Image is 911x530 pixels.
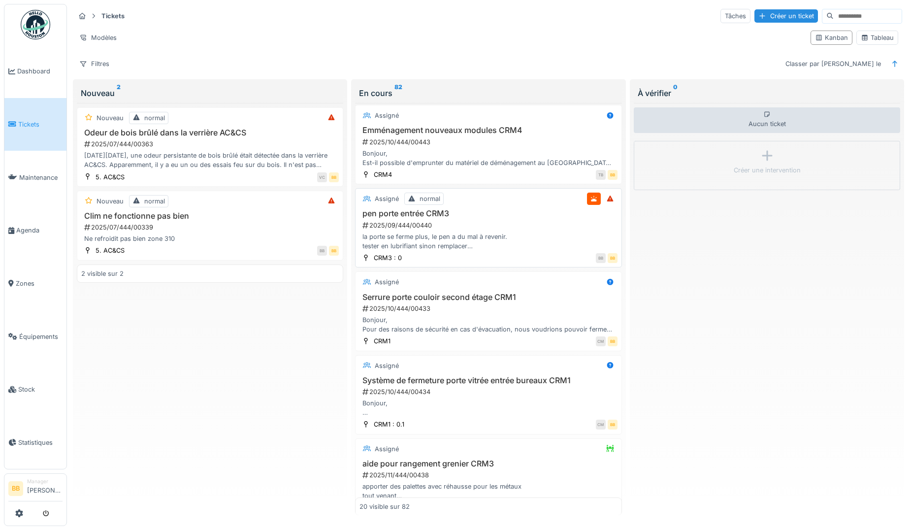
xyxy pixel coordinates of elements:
[815,33,848,42] div: Kanban
[375,361,399,370] div: Assigné
[374,336,390,346] div: CRM1
[18,385,63,394] span: Stock
[81,87,339,99] div: Nouveau
[361,304,617,313] div: 2025/10/444/00433
[374,420,404,429] div: CRM1 : 0.1
[359,87,618,99] div: En cours
[608,170,618,180] div: BB
[4,204,66,257] a: Agenda
[27,478,63,485] div: Manager
[359,232,617,251] div: la porte se ferme plus, le pen a du mal à revenir. tester en lubrifiant sinon remplacer urgent ca...
[374,170,392,179] div: CRM4
[359,459,617,468] h3: aide pour rangement grenier CRM3
[8,481,23,496] li: BB
[359,149,617,167] div: Bonjour, Est-il possible d'emprunter du matériel de déménagement au [GEOGRAPHIC_DATA] pour l'emmé...
[361,137,617,147] div: 2025/10/444/00443
[596,253,606,263] div: BB
[4,310,66,363] a: Équipements
[673,87,678,99] sup: 0
[83,223,339,232] div: 2025/07/444/00339
[359,126,617,135] h3: Emménagement nouveaux modules CRM4
[97,113,124,123] div: Nouveau
[81,234,339,243] div: Ne refroidit pas bien zone 310
[359,376,617,385] h3: Système de fermeture porte vitrée entrée bureaux CRM1
[634,107,900,133] div: Aucun ticket
[96,172,125,182] div: 5. AC&CS
[596,170,606,180] div: TB
[4,45,66,98] a: Dashboard
[75,31,121,45] div: Modèles
[329,246,339,256] div: BB
[81,151,339,169] div: [DATE][DATE], une odeur persistante de bois brûlé était détectée dans la verrière AC&CS. Apparemm...
[359,209,617,218] h3: pen porte entrée CRM3
[4,257,66,310] a: Zones
[596,336,606,346] div: CM
[317,172,327,182] div: VC
[8,478,63,501] a: BB Manager[PERSON_NAME]
[117,87,121,99] sup: 2
[4,151,66,204] a: Maintenance
[361,221,617,230] div: 2025/09/444/00440
[4,416,66,469] a: Statistiques
[608,253,618,263] div: BB
[19,332,63,341] span: Équipements
[317,246,327,256] div: BB
[359,315,617,334] div: Bonjour, Pour des raisons de sécurité en cas d'évacuation, nous voudrions pouvoir fermer à clé la...
[375,277,399,287] div: Assigné
[361,470,617,480] div: 2025/11/444/00438
[359,398,617,417] div: Bonjour, Après une réunion EPI interne, nous aimerions clarifier la situation concernant l'ouvert...
[359,501,410,511] div: 20 visible sur 82
[83,139,339,149] div: 2025/07/444/00363
[638,87,896,99] div: À vérifier
[4,98,66,151] a: Tickets
[861,33,894,42] div: Tableau
[608,336,618,346] div: BB
[375,194,399,203] div: Assigné
[81,269,124,278] div: 2 visible sur 2
[375,444,399,454] div: Assigné
[16,226,63,235] span: Agenda
[17,66,63,76] span: Dashboard
[374,253,402,263] div: CRM3 : 0
[19,173,63,182] span: Maintenance
[4,363,66,416] a: Stock
[734,166,801,175] div: Créer une intervention
[720,9,750,23] div: Tâches
[96,246,125,255] div: 5. AC&CS
[18,120,63,129] span: Tickets
[81,128,339,137] h3: Odeur de bois brûlé dans la verrière AC&CS
[608,420,618,430] div: BB
[144,197,165,206] div: normal
[781,57,885,71] div: Classer par [PERSON_NAME] le
[27,478,63,499] li: [PERSON_NAME]
[81,211,339,221] h3: Clim ne fonctionne pas bien
[18,438,63,447] span: Statistiques
[98,11,129,21] strong: Tickets
[394,87,402,99] sup: 82
[97,197,124,206] div: Nouveau
[375,111,399,120] div: Assigné
[75,57,114,71] div: Filtres
[16,279,63,288] span: Zones
[359,293,617,302] h3: Serrure porte couloir second étage CRM1
[420,194,440,203] div: normal
[754,9,818,23] div: Créer un ticket
[361,387,617,397] div: 2025/10/444/00434
[359,482,617,500] div: apporter des palettes avec réhausse pour les métaux tout venant papiers Les vider au fur et à mer...
[329,172,339,182] div: BB
[21,10,50,39] img: Badge_color-CXgf-gQk.svg
[144,113,165,123] div: normal
[596,420,606,430] div: CM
